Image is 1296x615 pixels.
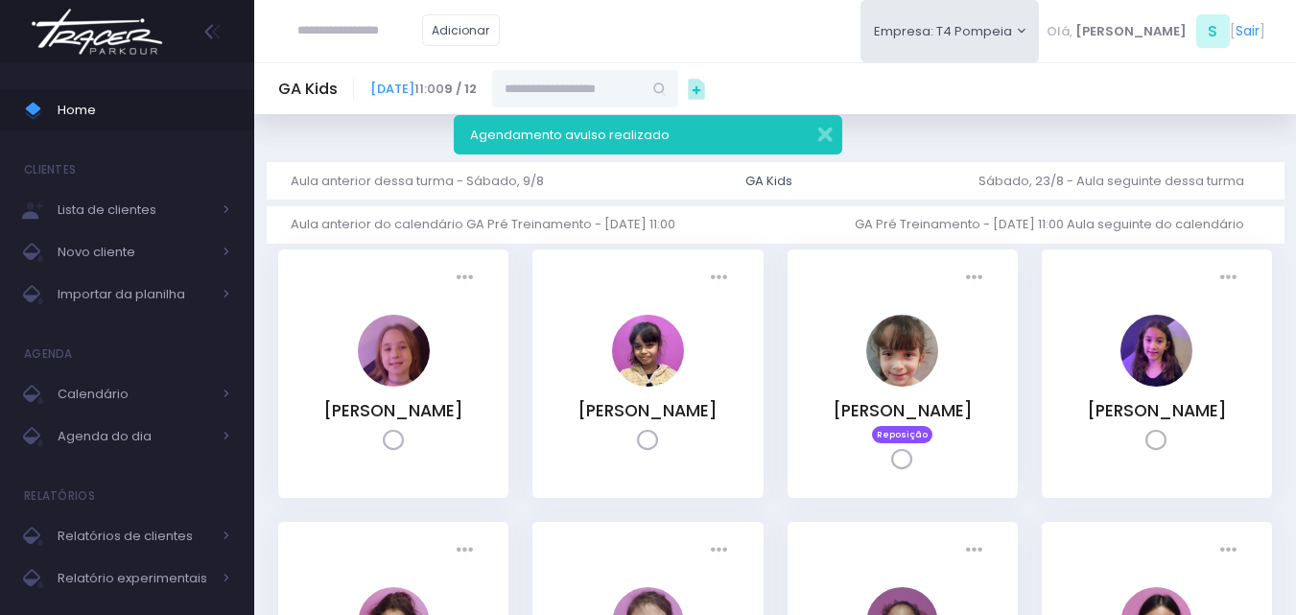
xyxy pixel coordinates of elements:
[1196,14,1230,48] span: S
[866,373,938,391] a: Helena Zanchetta
[24,477,95,515] h4: Relatórios
[1075,22,1187,41] span: [PERSON_NAME]
[470,126,670,144] span: Agendamento avulso realizado
[58,566,211,591] span: Relatório experimentais
[612,315,684,387] img: Clarice Lopes
[58,282,211,307] span: Importar da planilha
[24,151,76,189] h4: Clientes
[866,315,938,387] img: Helena Zanchetta
[872,426,933,443] span: Reposição
[58,240,211,265] span: Novo cliente
[422,14,501,46] a: Adicionar
[833,399,973,422] a: [PERSON_NAME]
[745,172,792,191] div: GA Kids
[58,382,211,407] span: Calendário
[370,80,477,99] span: 11:00
[58,198,211,223] span: Lista de clientes
[323,399,463,422] a: [PERSON_NAME]
[291,206,691,244] a: Aula anterior do calendário GA Pré Treinamento - [DATE] 11:00
[612,373,684,391] a: Clarice Lopes
[58,424,211,449] span: Agenda do dia
[1047,22,1072,41] span: Olá,
[1120,315,1192,387] img: Isabella Calvo
[1236,21,1260,41] a: Sair
[278,80,338,99] h5: GA Kids
[1120,373,1192,391] a: Isabella Calvo
[978,162,1260,200] a: Sábado, 23/8 - Aula seguinte dessa turma
[1039,10,1272,53] div: [ ]
[1087,399,1227,422] a: [PERSON_NAME]
[358,315,430,387] img: Aurora Andreoni Mello
[577,399,718,422] a: [PERSON_NAME]
[444,80,477,98] strong: 9 / 12
[358,373,430,391] a: Aurora Andreoni Mello
[58,98,230,123] span: Home
[24,335,73,373] h4: Agenda
[58,524,211,549] span: Relatórios de clientes
[291,162,559,200] a: Aula anterior dessa turma - Sábado, 9/8
[370,80,414,98] a: [DATE]
[855,206,1260,244] a: GA Pré Treinamento - [DATE] 11:00 Aula seguinte do calendário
